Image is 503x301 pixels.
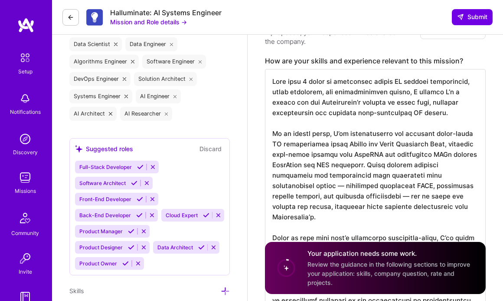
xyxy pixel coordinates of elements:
span: Software Architect [79,180,126,186]
img: teamwork [16,169,34,186]
i: Reject [144,180,150,186]
i: icon Close [189,77,193,81]
div: DevOps Engineer [69,72,131,86]
i: Reject [210,244,217,251]
i: Accept [131,180,137,186]
div: AI Architect [69,107,117,121]
button: Submit [452,9,493,25]
div: Discovery [13,148,38,157]
div: Halluminate: AI Systems Engineer [110,8,222,17]
i: icon Close [123,77,126,81]
span: Product Designer [79,244,123,251]
i: Accept [137,196,143,202]
div: Community [11,228,39,238]
div: Data Scientist [69,37,122,51]
i: Accept [137,164,144,170]
i: Accept [128,244,134,251]
h4: Your application needs some work. [307,249,475,258]
i: icon LeftArrowDark [67,14,74,21]
div: If proposed, your responses will be shared with the company. [265,28,420,46]
img: bell [16,90,34,107]
span: Cloud Expert [166,212,198,218]
div: Software Engineer [142,55,206,69]
i: Reject [135,260,141,267]
i: Reject [140,244,147,251]
label: How are your skills and experience relevant to this mission? [265,56,486,66]
img: Community [15,208,36,228]
i: icon Close [114,43,118,46]
i: Reject [215,212,222,218]
button: Discard [197,144,224,154]
i: icon SuggestedTeams [75,145,82,152]
i: Reject [149,212,155,218]
i: Accept [122,260,129,267]
div: Setup [18,67,33,76]
div: Notifications [10,107,41,116]
i: icon Close [124,95,128,98]
span: Full-Stack Developer [79,164,132,170]
i: icon Close [170,43,173,46]
img: discovery [16,130,34,148]
span: Back-End Developer [79,212,131,218]
div: Missions [15,186,36,195]
img: setup [16,49,34,67]
button: Mission and Role details → [110,17,187,26]
span: Submit [457,13,487,21]
div: Systems Engineer [69,89,132,103]
i: icon Close [173,95,177,98]
i: Accept [128,228,134,235]
div: Suggested roles [75,144,133,153]
img: Invite [16,250,34,267]
i: icon Close [165,112,168,116]
span: Product Manager [79,228,123,235]
img: Company Logo [86,9,103,26]
div: Data Engineer [125,37,178,51]
i: Accept [136,212,143,218]
i: Reject [150,164,156,170]
div: AI Engineer [136,89,181,103]
span: Review the guidance in the following sections to improve your application: skills, company questi... [307,261,470,286]
i: icon Close [109,112,112,116]
i: Accept [198,244,205,251]
i: Reject [140,228,147,235]
div: Solution Architect [134,72,197,86]
div: Invite [19,267,32,276]
i: Accept [203,212,209,218]
i: icon Close [131,60,134,63]
span: Data Architect [157,244,193,251]
i: Reject [149,196,156,202]
div: Algorithms Engineer [69,55,139,69]
span: Front-End Developer [79,196,131,202]
div: AI Researcher [120,107,173,121]
i: icon SendLight [457,13,464,20]
img: logo [17,17,35,33]
i: icon Close [199,60,202,63]
span: Skills [69,287,84,294]
span: Product Owner [79,260,117,267]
